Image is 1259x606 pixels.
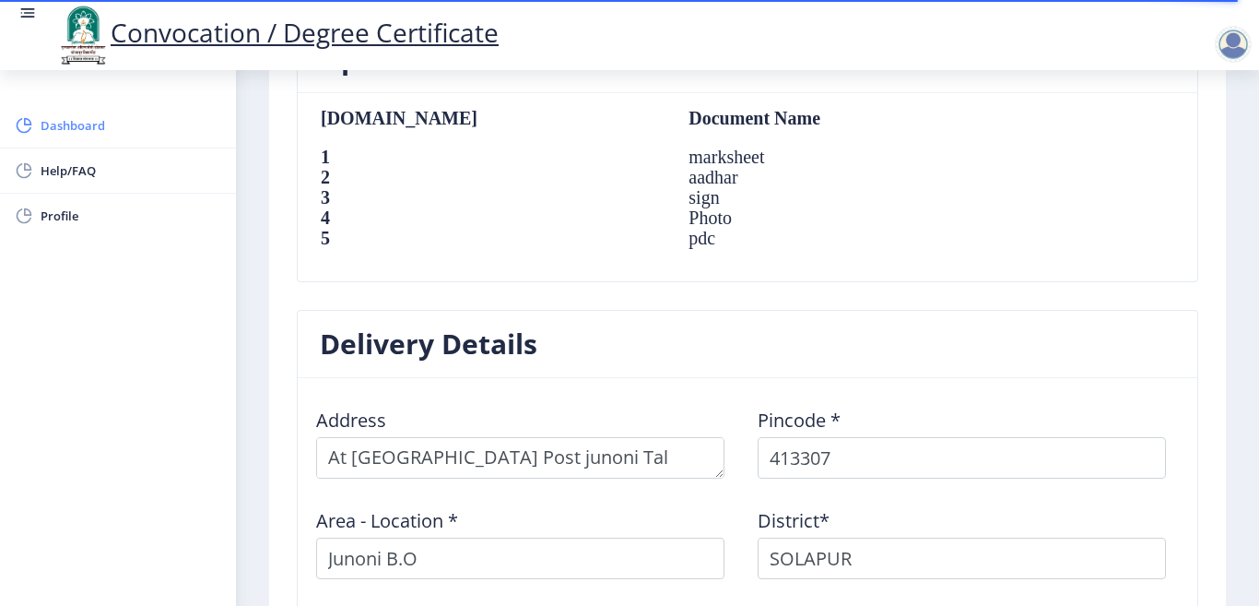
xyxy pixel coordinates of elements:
[320,147,670,167] th: 1
[670,187,1004,208] td: sign
[670,167,1004,187] td: aadhar
[316,512,458,530] label: Area - Location *
[320,108,670,128] th: [DOMAIN_NAME]
[758,512,830,530] label: District*
[55,4,111,66] img: logo
[316,411,386,430] label: Address
[758,538,1166,579] input: District
[320,326,537,362] h3: Delivery Details
[320,187,670,208] th: 3
[670,208,1004,228] td: Photo
[41,160,221,182] span: Help/FAQ
[758,411,841,430] label: Pincode *
[41,114,221,137] span: Dashboard
[670,147,1004,167] td: marksheet
[758,437,1166,479] input: Pincode
[670,108,1004,128] td: Document Name
[670,228,1004,248] td: pdc
[320,228,670,248] th: 5
[320,208,670,228] th: 4
[320,167,670,187] th: 2
[55,15,499,50] a: Convocation / Degree Certificate
[41,205,221,227] span: Profile
[316,538,724,579] input: Area - Location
